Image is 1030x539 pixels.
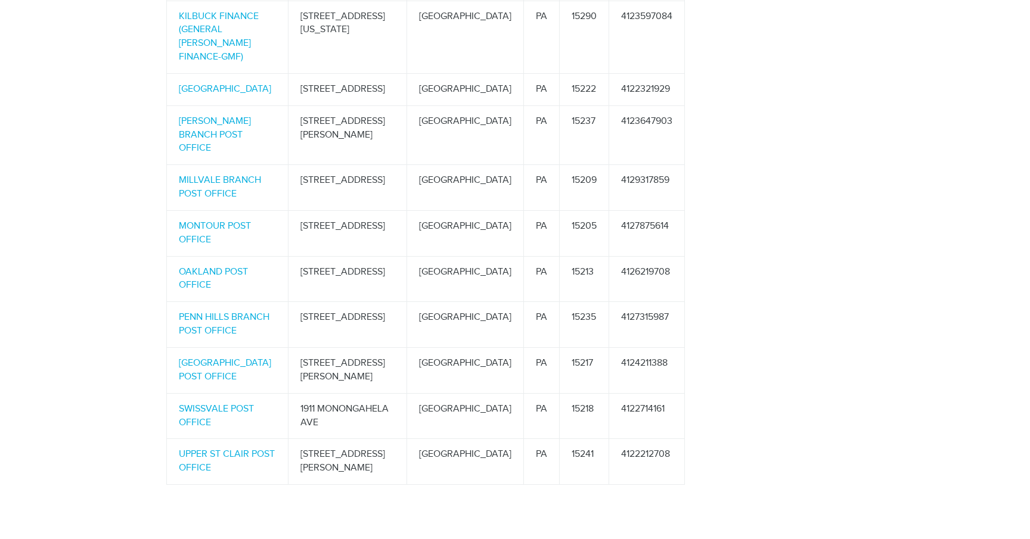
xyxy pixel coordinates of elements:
td: [STREET_ADDRESS] [288,165,407,211]
td: PA [523,393,559,439]
td: 15209 [559,165,609,211]
td: [GEOGRAPHIC_DATA] [407,302,523,348]
a: SWISSVALE POST OFFICE [179,403,254,428]
td: 15290 [559,1,609,73]
td: [STREET_ADDRESS] [288,73,407,105]
td: [GEOGRAPHIC_DATA] [407,348,523,394]
td: PA [523,73,559,105]
a: UPPER ST CLAIR POST OFFICE [179,448,275,473]
td: 15205 [559,210,609,256]
td: 4122714161 [609,393,684,439]
a: OAKLAND POST OFFICE [179,266,248,291]
td: PA [523,165,559,211]
a: PENN HILLS BRANCH POST OFFICE [179,311,269,337]
td: PA [523,1,559,73]
td: PA [523,348,559,394]
td: 4127875614 [609,210,684,256]
td: 4123647903 [609,105,684,165]
td: 15218 [559,393,609,439]
td: [GEOGRAPHIC_DATA] [407,210,523,256]
td: 15241 [559,439,609,485]
td: [GEOGRAPHIC_DATA] [407,1,523,73]
td: 15237 [559,105,609,165]
td: [GEOGRAPHIC_DATA] [407,256,523,302]
td: [STREET_ADDRESS] [288,256,407,302]
td: 15217 [559,348,609,394]
a: KILBUCK FINANCE (GENERAL [PERSON_NAME] FINANCE-GMF) [179,11,259,63]
a: [PERSON_NAME] BRANCH POST OFFICE [179,116,251,154]
td: [STREET_ADDRESS][PERSON_NAME] [288,348,407,394]
td: 4122321929 [609,73,684,105]
td: [STREET_ADDRESS][PERSON_NAME] [288,439,407,485]
td: 4126219708 [609,256,684,302]
td: [GEOGRAPHIC_DATA] [407,165,523,211]
td: [GEOGRAPHIC_DATA] [407,73,523,105]
a: [GEOGRAPHIC_DATA] POST OFFICE [179,357,271,382]
td: 4129317859 [609,165,684,211]
td: 4123597084 [609,1,684,73]
td: [GEOGRAPHIC_DATA] [407,393,523,439]
td: [STREET_ADDRESS] [288,210,407,256]
td: [GEOGRAPHIC_DATA] [407,439,523,485]
td: 15222 [559,73,609,105]
a: [GEOGRAPHIC_DATA] [179,83,271,95]
td: 4127315987 [609,302,684,348]
td: PA [523,256,559,302]
td: PA [523,302,559,348]
td: 4122212708 [609,439,684,485]
td: [STREET_ADDRESS][US_STATE] [288,1,407,73]
td: [GEOGRAPHIC_DATA] [407,105,523,165]
td: [STREET_ADDRESS][PERSON_NAME] [288,105,407,165]
a: MONTOUR POST OFFICE [179,220,251,245]
td: PA [523,439,559,485]
td: PA [523,210,559,256]
td: 4124211388 [609,348,684,394]
td: 1911 MONONGAHELA AVE [288,393,407,439]
td: [STREET_ADDRESS] [288,302,407,348]
td: 15213 [559,256,609,302]
a: MILLVALE BRANCH POST OFFICE [179,175,261,200]
td: 15235 [559,302,609,348]
td: PA [523,105,559,165]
